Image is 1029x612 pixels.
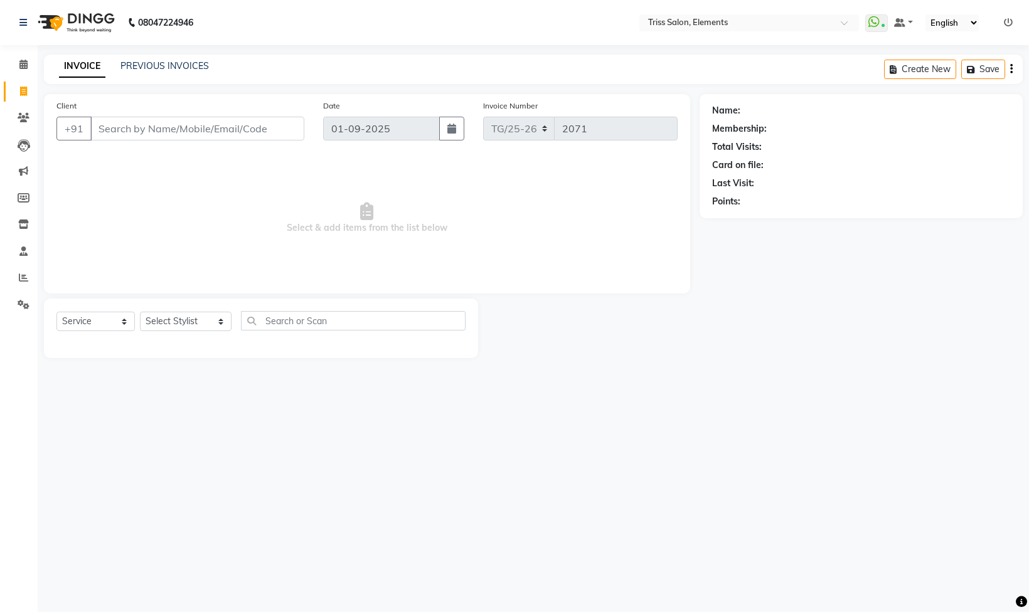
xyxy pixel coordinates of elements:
[712,104,740,117] div: Name:
[323,100,340,112] label: Date
[712,122,767,135] div: Membership:
[138,5,193,40] b: 08047224946
[712,195,740,208] div: Points:
[712,177,754,190] div: Last Visit:
[884,60,956,79] button: Create New
[961,60,1005,79] button: Save
[56,117,92,140] button: +91
[712,159,764,172] div: Card on file:
[59,55,105,78] a: INVOICE
[32,5,118,40] img: logo
[56,100,77,112] label: Client
[56,156,678,281] span: Select & add items from the list below
[483,100,538,112] label: Invoice Number
[90,117,304,140] input: Search by Name/Mobile/Email/Code
[120,60,209,71] a: PREVIOUS INVOICES
[241,311,466,330] input: Search or Scan
[712,140,762,154] div: Total Visits:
